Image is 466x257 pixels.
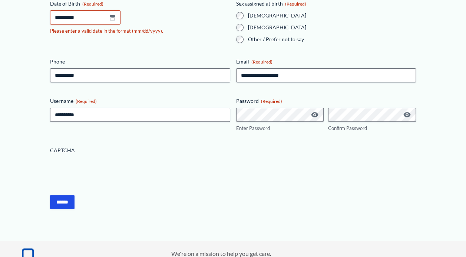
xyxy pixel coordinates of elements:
[50,157,163,186] iframe: reCAPTCHA
[285,1,306,7] span: (Required)
[236,58,416,65] label: Email
[82,1,103,7] span: (Required)
[50,97,230,105] label: Username
[328,125,416,132] label: Confirm Password
[248,36,416,43] label: Other / Prefer not to say
[248,24,416,31] label: [DEMOGRAPHIC_DATA]
[50,27,230,35] div: Please enter a valid date in the format (mm/dd/yyyy).
[236,125,324,132] label: Enter Password
[248,12,416,19] label: [DEMOGRAPHIC_DATA]
[310,110,319,119] button: Show Password
[261,98,282,104] span: (Required)
[76,98,97,104] span: (Required)
[236,97,282,105] legend: Password
[50,147,416,154] label: CAPTCHA
[251,59,272,65] span: (Required)
[403,110,412,119] button: Show Password
[50,58,230,65] label: Phone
